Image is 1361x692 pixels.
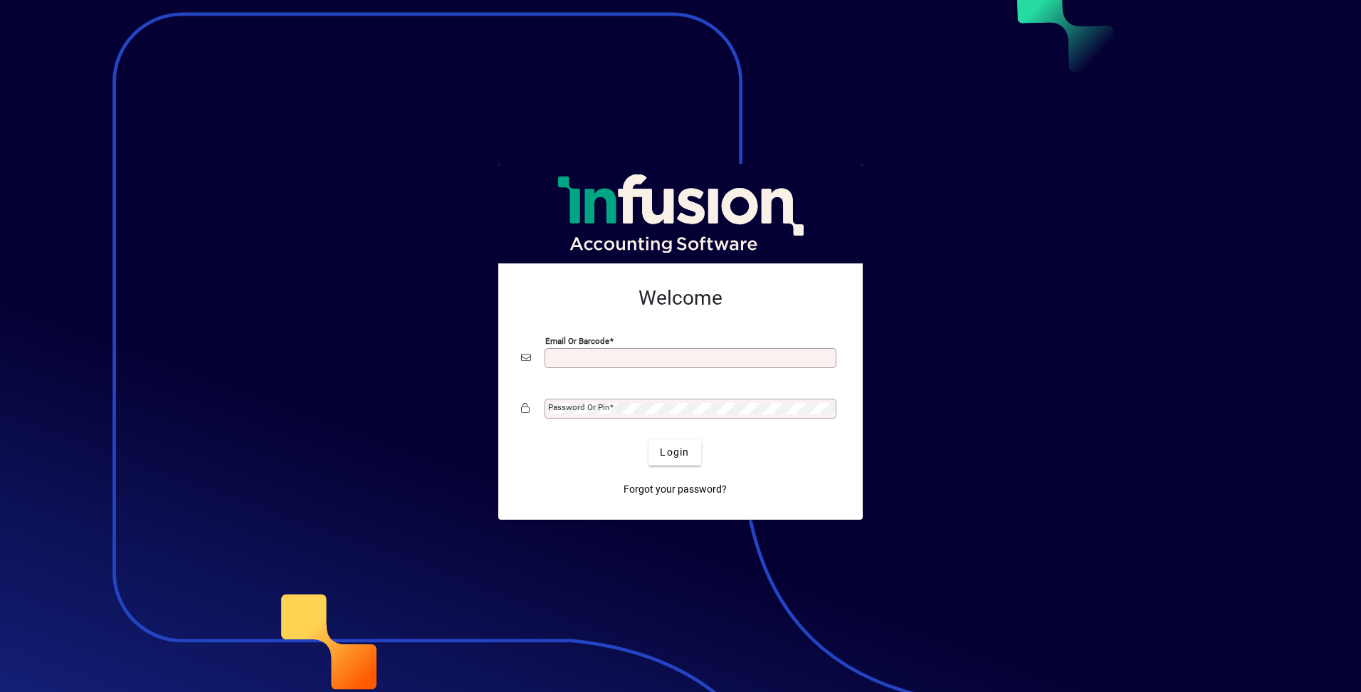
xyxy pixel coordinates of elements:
mat-label: Email or Barcode [545,335,609,345]
mat-label: Password or Pin [548,402,609,412]
span: Forgot your password? [624,482,727,497]
span: Login [660,445,689,460]
button: Login [648,440,700,466]
h2: Welcome [521,286,840,310]
a: Forgot your password? [618,477,732,503]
